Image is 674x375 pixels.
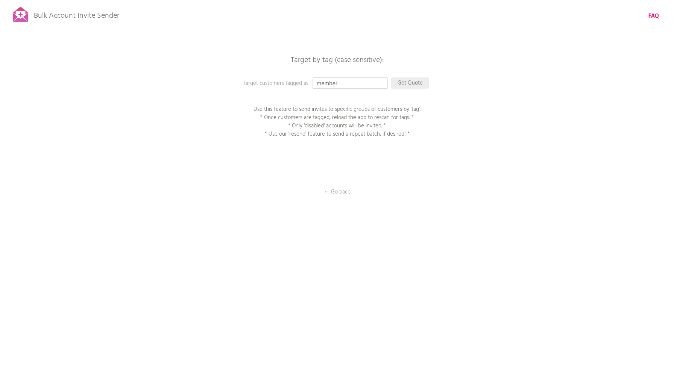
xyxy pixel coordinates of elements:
a: FAQ [648,12,659,20]
input: Enter a tag... [313,77,388,89]
p: Get Quote [391,77,429,89]
b: FAQ [648,12,659,21]
p: Bulk Account Invite Sender [34,5,119,23]
p: Target customers tagged as [243,79,393,88]
p: ← Go back [299,188,375,196]
p: Use this feature to send invites to specific groups of customers by 'tag'. * Once customers are t... [243,105,431,138]
p: Target by tag (case sensitive): [224,56,450,64]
